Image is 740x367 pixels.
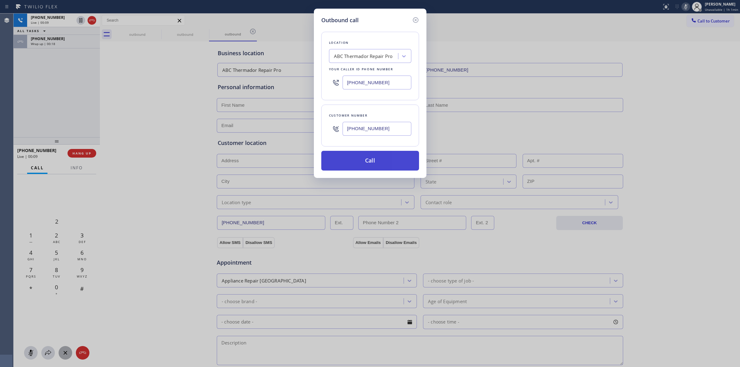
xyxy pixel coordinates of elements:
div: Your caller id phone number [329,66,411,72]
div: Location [329,39,411,46]
div: ABC Thermador Repair Pro [334,53,393,60]
input: (123) 456-7890 [343,76,411,89]
h5: Outbound call [321,16,359,24]
input: (123) 456-7890 [343,122,411,136]
div: Customer number [329,112,411,119]
button: Call [321,151,419,171]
